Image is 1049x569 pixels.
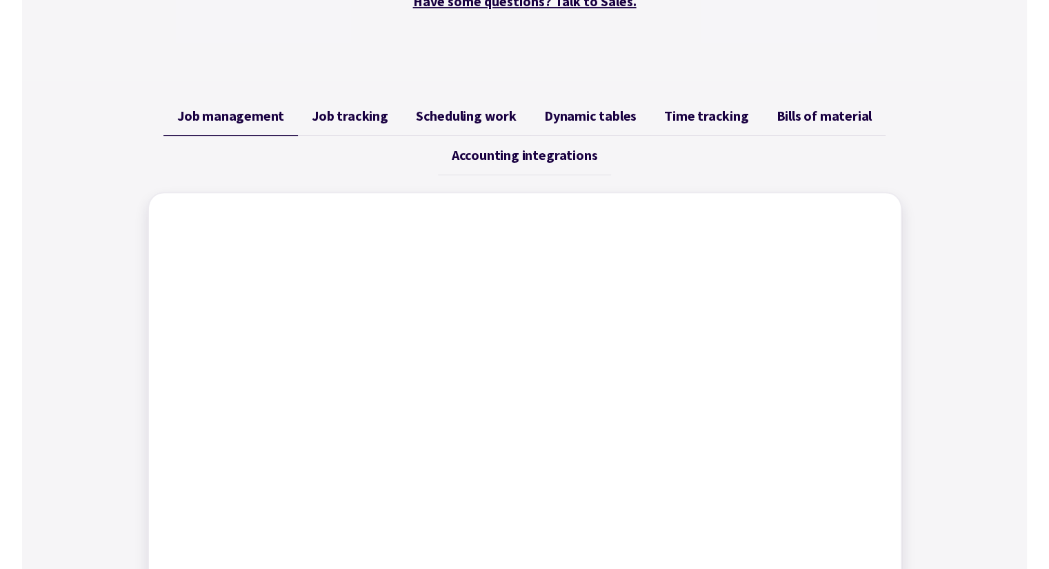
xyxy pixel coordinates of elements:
[819,420,1049,569] iframe: Chat Widget
[177,108,284,124] span: Job management
[776,108,872,124] span: Bills of material
[416,108,517,124] span: Scheduling work
[452,147,597,163] span: Accounting integrations
[312,108,388,124] span: Job tracking
[544,108,637,124] span: Dynamic tables
[664,108,748,124] span: Time tracking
